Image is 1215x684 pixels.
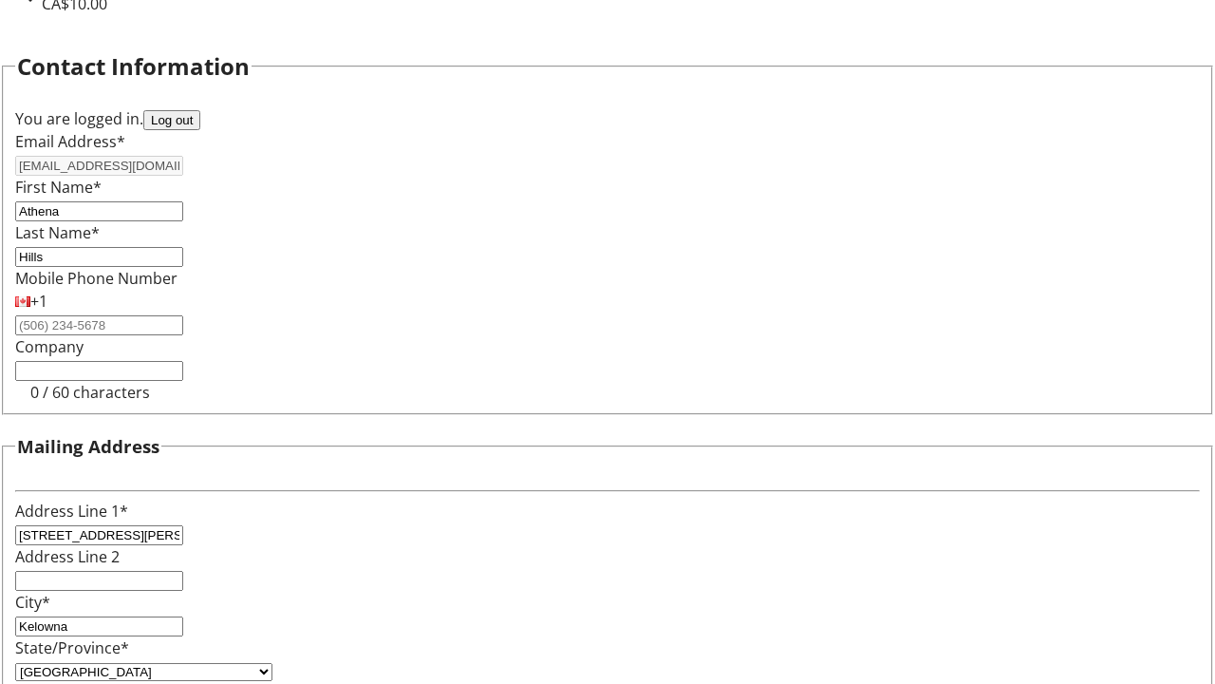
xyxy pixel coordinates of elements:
label: Company [15,336,84,357]
h2: Contact Information [17,49,250,84]
label: Address Line 1* [15,501,128,522]
label: Mobile Phone Number [15,268,178,289]
tr-character-limit: 0 / 60 characters [30,382,150,403]
input: City [15,617,183,636]
input: Address [15,525,183,545]
h3: Mailing Address [17,433,159,460]
div: You are logged in. [15,107,1200,130]
label: First Name* [15,177,102,198]
button: Log out [143,110,200,130]
label: Last Name* [15,222,100,243]
label: Email Address* [15,131,125,152]
label: State/Province* [15,637,129,658]
label: City* [15,592,50,613]
label: Address Line 2 [15,546,120,567]
input: (506) 234-5678 [15,315,183,335]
